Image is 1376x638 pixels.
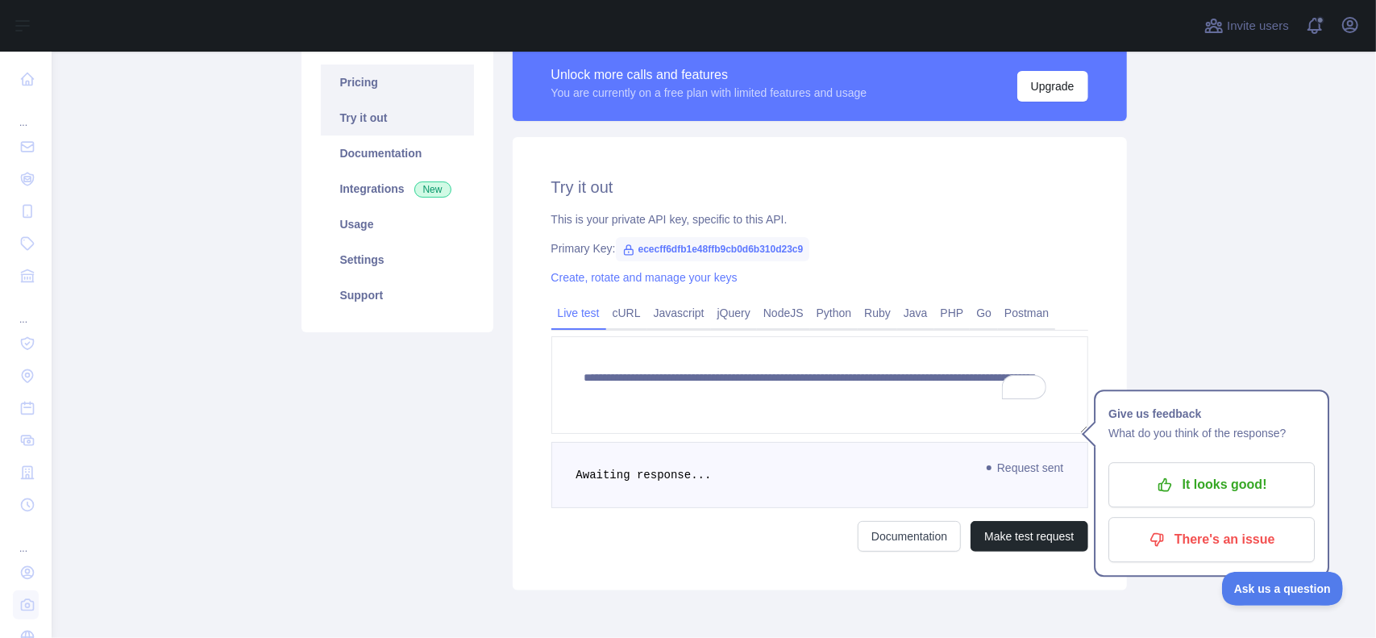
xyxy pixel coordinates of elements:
button: There's an issue [1108,517,1315,562]
p: It looks good! [1120,471,1303,498]
a: Java [897,300,934,326]
button: It looks good! [1108,462,1315,507]
a: Live test [551,300,606,326]
div: You are currently on a free plan with limited features and usage [551,85,867,101]
div: ... [13,97,39,129]
span: ececff6dfb1e48ffb9cb0d6b310d23c9 [616,237,810,261]
div: Unlock more calls and features [551,65,867,85]
a: Ruby [858,300,897,326]
a: Usage [321,206,474,242]
button: Make test request [971,521,1087,552]
div: ... [13,523,39,555]
a: PHP [934,300,971,326]
a: Support [321,277,474,313]
a: Python [810,300,858,326]
iframe: Toggle Customer Support [1222,572,1344,606]
textarea: To enrich screen reader interactions, please activate Accessibility in Grammarly extension settings [551,336,1088,434]
a: Postman [998,300,1055,326]
h2: Try it out [551,176,1088,198]
button: Upgrade [1017,71,1088,102]
span: Request sent [979,458,1072,477]
a: Try it out [321,100,474,136]
a: Create, rotate and manage your keys [551,271,738,284]
div: Primary Key: [551,240,1088,256]
a: Documentation [321,136,474,171]
p: There's an issue [1120,526,1303,553]
a: jQuery [711,300,757,326]
a: NodeJS [757,300,810,326]
p: What do you think of the response? [1108,423,1315,443]
button: Invite users [1201,13,1292,39]
span: Awaiting response... [576,469,712,482]
a: Integrations New [321,171,474,206]
h1: Give us feedback [1108,404,1315,423]
a: Javascript [647,300,711,326]
a: Go [970,300,998,326]
a: Documentation [858,521,961,552]
div: This is your private API key, specific to this API. [551,211,1088,227]
span: Invite users [1227,17,1289,35]
a: Pricing [321,65,474,100]
span: New [414,181,451,198]
a: Settings [321,242,474,277]
a: cURL [606,300,647,326]
div: ... [13,294,39,326]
